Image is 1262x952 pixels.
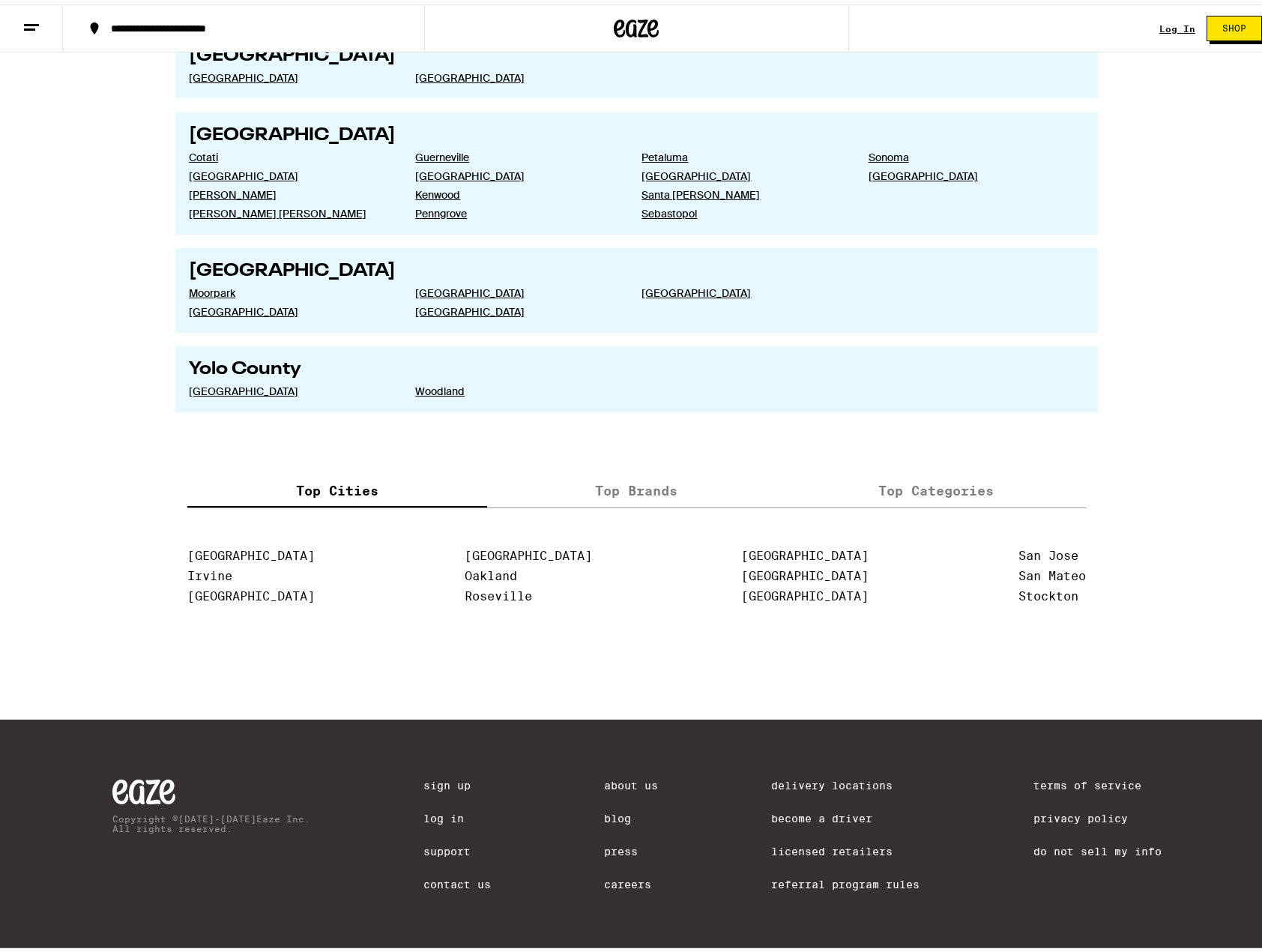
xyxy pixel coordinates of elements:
a: Sign Up [423,775,491,787]
h2: Yolo County [189,356,1084,374]
h2: [GEOGRAPHIC_DATA] [189,43,1084,61]
p: Copyright © [DATE]-[DATE] Eaze Inc. All rights reserved. [112,810,310,829]
a: Petaluma [641,146,844,160]
a: [GEOGRAPHIC_DATA] [741,585,869,599]
a: Blog [604,808,658,820]
a: [PERSON_NAME] [PERSON_NAME] [189,202,391,216]
a: [GEOGRAPHIC_DATA] [869,165,1071,178]
a: Referral Program Rules [771,874,920,886]
a: Sonoma [869,146,1071,160]
a: Irvine [187,564,232,579]
a: Log In [1159,19,1195,29]
a: Cotati [189,146,391,160]
label: Top Brands [487,471,787,503]
a: Santa [PERSON_NAME] [641,184,844,197]
a: Delivery Locations [771,775,920,787]
a: [GEOGRAPHIC_DATA] [741,564,869,579]
a: [GEOGRAPHIC_DATA] [641,165,844,178]
a: [GEOGRAPHIC_DATA] [415,301,618,314]
a: San Jose [1018,544,1078,558]
a: Do Not Sell My Info [1033,841,1162,853]
label: Top Categories [786,471,1086,503]
a: Log In [423,808,491,820]
a: [GEOGRAPHIC_DATA] [415,67,618,80]
a: Roseville [465,585,532,599]
span: Hi. Need any help? [9,10,108,22]
a: Become a Driver [771,808,920,820]
a: [GEOGRAPHIC_DATA] [741,544,869,558]
a: Privacy Policy [1033,808,1162,820]
a: Sebastopol [641,202,844,216]
a: [GEOGRAPHIC_DATA] [465,544,592,558]
a: Kenwood [415,184,618,197]
a: [PERSON_NAME] [189,184,391,197]
a: Contact Us [423,874,491,886]
h2: [GEOGRAPHIC_DATA] [189,122,1084,140]
a: Oakland [465,564,517,579]
h2: [GEOGRAPHIC_DATA] [189,258,1084,276]
a: [GEOGRAPHIC_DATA] [187,544,315,558]
button: Shop [1207,11,1262,37]
a: [GEOGRAPHIC_DATA] [189,301,391,314]
a: Guerneville [415,146,618,160]
a: Penngrove [415,202,618,216]
a: [GEOGRAPHIC_DATA] [415,165,618,178]
div: tabs [187,471,1087,504]
a: Terms of Service [1033,775,1162,787]
a: Press [604,841,658,853]
a: Stockton [1018,585,1078,599]
a: Licensed Retailers [771,841,920,853]
a: San Mateo [1018,564,1086,579]
a: [GEOGRAPHIC_DATA] [415,282,618,295]
a: Moorpark [189,282,391,295]
span: Shop [1222,19,1246,28]
a: [GEOGRAPHIC_DATA] [187,585,315,599]
a: About Us [604,775,658,787]
a: [GEOGRAPHIC_DATA] [641,282,844,295]
a: [GEOGRAPHIC_DATA] [189,165,391,178]
a: Careers [604,874,658,886]
a: [GEOGRAPHIC_DATA] [189,380,391,394]
a: Woodland [415,380,618,394]
label: Top Cities [187,471,487,503]
a: Support [423,841,491,853]
a: [GEOGRAPHIC_DATA] [189,67,391,80]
